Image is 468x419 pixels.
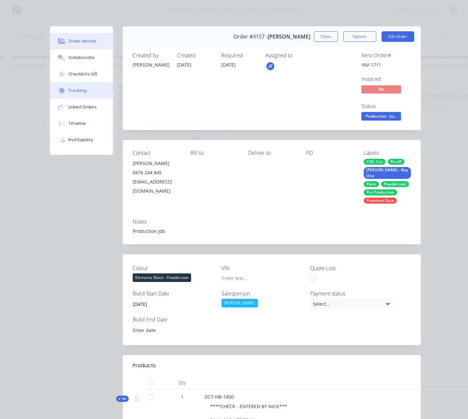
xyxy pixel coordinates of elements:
div: Order details [68,38,96,44]
div: Paint [364,181,379,187]
button: Close [314,31,338,42]
label: Quote Lost [310,264,393,272]
div: Required [221,52,257,59]
label: VIN [221,264,304,272]
div: [PERSON_NAME] [133,159,180,168]
div: Qty [162,376,202,389]
label: Colour [133,264,215,272]
span: Order #3157 - [233,34,268,40]
div: [PERSON_NAME] [133,61,169,68]
label: Build Start Date [133,290,215,297]
button: Edit Order [382,31,414,42]
button: Checklists 0/0 [50,66,113,82]
div: Promised Date [364,198,397,204]
button: Collaborate [50,49,113,66]
div: Tracking [68,88,86,94]
button: Tracking [50,82,113,99]
span: DCT-HB-1800 [205,394,234,400]
div: Products [133,362,156,370]
div: Bill to [190,150,238,156]
button: Production - Jo... [361,112,401,122]
input: Enter date [128,299,210,309]
div: [EMAIL_ADDRESS][DOMAIN_NAME] [133,177,180,196]
span: 1 [181,393,184,400]
div: Powdercoat [381,181,409,187]
div: Created [177,52,213,59]
div: INV-1711 [361,61,411,68]
div: Elements Black - Powdercoat [133,273,191,282]
div: Kit [116,396,129,402]
div: Select... [310,299,393,309]
input: Enter date [128,325,210,335]
div: Created by [133,52,169,59]
div: 0476 244 845 [133,168,180,177]
button: Profitability [50,132,113,148]
div: Collaborate [68,55,94,61]
button: Options [343,31,376,42]
div: Fit-off [388,159,404,165]
div: Xero Order # [361,52,411,59]
span: [DATE] [221,62,236,68]
div: Labels [364,150,411,156]
div: Checklists 0/0 [68,71,97,77]
button: Timeline [50,115,113,132]
div: PO [306,150,353,156]
label: Salesperson [221,290,304,297]
div: [PERSON_NAME] [221,299,258,307]
span: No [361,85,401,94]
div: Contact [133,150,180,156]
div: Timeline [68,121,86,126]
div: [PERSON_NAME] - Bay One [364,167,411,179]
span: Kit [118,396,127,401]
label: Payment status [310,290,393,297]
button: Order details [50,33,113,49]
span: [DATE] [177,62,191,68]
div: Assigned to [265,52,331,59]
span: [PERSON_NAME] [268,34,310,40]
div: Status [361,103,411,109]
button: Linked Orders [50,99,113,115]
div: Profitability [68,137,93,143]
div: [PERSON_NAME]0476 244 845[EMAIL_ADDRESS][DOMAIN_NAME] [133,159,180,196]
label: Build End Date [133,316,215,323]
span: Production - Jo... [361,112,401,120]
div: Deliver to [248,150,295,156]
div: CNC-Cut [364,159,385,165]
div: Linked Orders [68,104,97,110]
div: Notes [133,219,411,225]
div: Pre Production [364,189,397,195]
div: Production Job [133,228,411,235]
div: Invoiced [361,76,411,82]
button: JF [265,61,275,71]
